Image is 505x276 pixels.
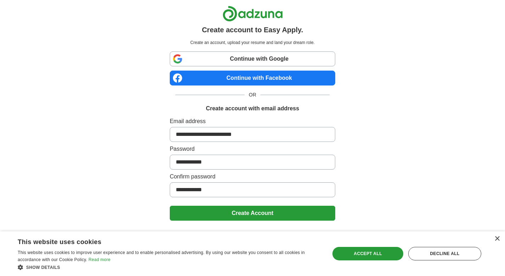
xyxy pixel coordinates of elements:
button: Create Account [170,206,335,221]
div: This website uses cookies [18,236,303,246]
img: Adzuna logo [223,6,283,22]
span: This website uses cookies to improve user experience and to enable personalised advertising. By u... [18,250,305,262]
span: Show details [26,265,60,270]
label: Email address [170,117,335,126]
h1: Create account to Easy Apply. [202,24,303,35]
h1: Create account with email address [206,104,299,113]
p: Create an account, upload your resume and land your dream role. [171,39,334,46]
a: Continue with Facebook [170,71,335,85]
div: Close [494,236,500,242]
span: OR [245,91,260,99]
label: Confirm password [170,172,335,181]
div: Show details [18,264,321,271]
div: Accept all [332,247,403,260]
a: Read more, opens a new window [89,257,111,262]
a: Continue with Google [170,51,335,66]
label: Password [170,145,335,153]
div: Decline all [408,247,481,260]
